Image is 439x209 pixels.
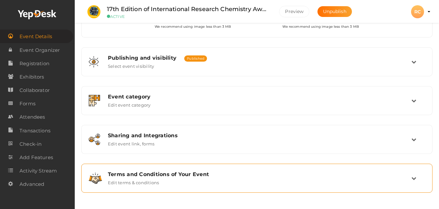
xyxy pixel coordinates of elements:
[89,95,100,106] img: category.svg
[134,23,252,29] p: We recommend using image less than 3 MB
[85,103,429,109] a: Event category Edit event category
[19,44,60,57] span: Event Organizer
[108,139,154,146] label: Edit event link, forms
[19,164,57,177] span: Activity Stream
[108,132,411,139] div: Sharing and Integrations
[19,30,52,43] span: Event Details
[19,178,44,191] span: Advanced
[108,177,159,185] label: Edit terms & conditions
[262,23,380,29] p: We recommend using image less than 3 MB
[89,56,99,67] img: shared-vision.svg
[108,171,411,177] div: Terms and Conditions of Your Event
[19,151,53,164] span: Add Features
[411,5,424,18] div: RC
[19,124,50,137] span: Transactions
[85,64,429,70] a: Publishing and visibility Published Select event visibility
[19,70,44,83] span: Exhibitors
[89,172,102,184] img: handshake.svg
[19,57,49,70] span: Registration
[89,134,100,145] img: sharing.svg
[85,180,429,187] a: Terms and Conditions of Your Event Edit terms & conditions
[85,142,429,148] a: Sharing and Integrations Edit event link, forms
[409,5,426,19] button: RC
[19,97,35,110] span: Forms
[317,6,352,17] button: Unpublish
[107,5,269,14] label: 17th Edition of International Research Chemistry Awards
[108,94,411,100] div: Event category
[279,6,309,17] button: Preview
[19,138,42,151] span: Check-in
[107,14,269,19] small: ACTIVE
[184,55,207,62] span: Published
[19,84,50,97] span: Collaborator
[323,8,346,14] span: Unpublish
[108,61,154,69] label: Select event visibility
[108,55,176,61] span: Publishing and visibility
[19,111,45,124] span: Attendees
[411,9,424,15] profile-pic: RC
[87,5,100,18] img: 98PX8HWQ_small.png
[108,100,151,108] label: Edit event category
